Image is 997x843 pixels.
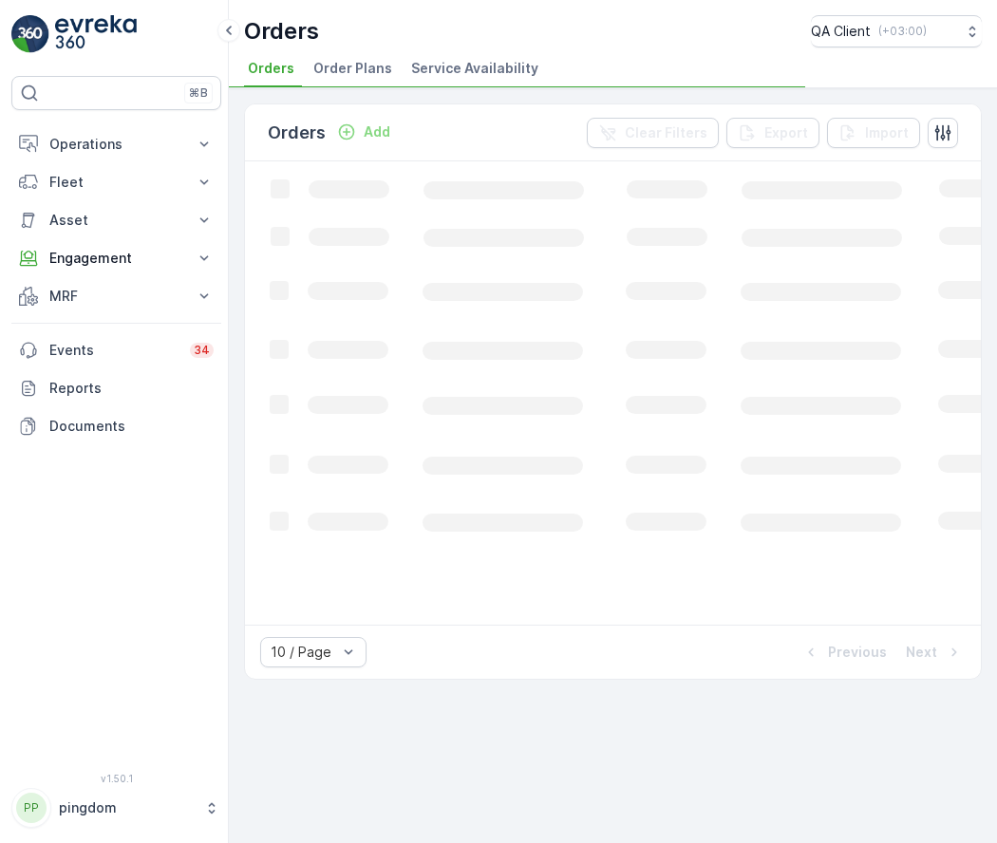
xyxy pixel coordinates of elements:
[364,122,390,141] p: Add
[411,59,538,78] span: Service Availability
[49,341,179,360] p: Events
[11,201,221,239] button: Asset
[313,59,392,78] span: Order Plans
[329,121,398,143] button: Add
[878,24,927,39] p: ( +03:00 )
[625,123,707,142] p: Clear Filters
[799,641,889,664] button: Previous
[865,123,909,142] p: Import
[49,249,183,268] p: Engagement
[11,125,221,163] button: Operations
[811,22,871,41] p: QA Client
[16,793,47,823] div: PP
[49,173,183,192] p: Fleet
[827,118,920,148] button: Import
[59,798,195,817] p: pingdom
[906,643,937,662] p: Next
[49,287,183,306] p: MRF
[49,211,183,230] p: Asset
[11,239,221,277] button: Engagement
[11,331,221,369] a: Events34
[248,59,294,78] span: Orders
[49,417,214,436] p: Documents
[726,118,819,148] button: Export
[11,788,221,828] button: PPpingdom
[11,407,221,445] a: Documents
[49,135,183,154] p: Operations
[49,379,214,398] p: Reports
[11,277,221,315] button: MRF
[11,15,49,53] img: logo
[11,773,221,784] span: v 1.50.1
[55,15,137,53] img: logo_light-DOdMpM7g.png
[268,120,326,146] p: Orders
[764,123,808,142] p: Export
[11,163,221,201] button: Fleet
[244,16,319,47] p: Orders
[811,15,982,47] button: QA Client(+03:00)
[194,343,210,358] p: 34
[11,369,221,407] a: Reports
[189,85,208,101] p: ⌘B
[904,641,966,664] button: Next
[828,643,887,662] p: Previous
[587,118,719,148] button: Clear Filters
